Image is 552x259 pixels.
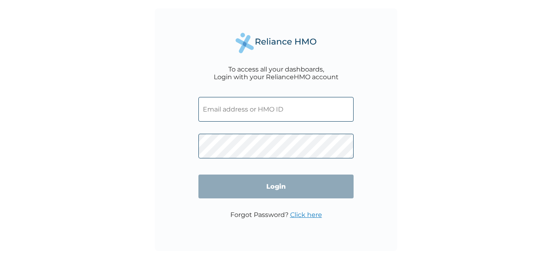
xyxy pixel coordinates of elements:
[198,175,354,198] input: Login
[198,97,354,122] input: Email address or HMO ID
[236,33,316,53] img: Reliance Health's Logo
[214,65,339,81] div: To access all your dashboards, Login with your RelianceHMO account
[230,211,322,219] p: Forgot Password?
[290,211,322,219] a: Click here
